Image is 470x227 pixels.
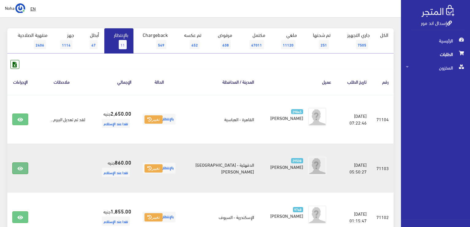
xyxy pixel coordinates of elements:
span: الطلبات [406,47,465,61]
span: 638 [221,40,231,49]
span: نقدا عند الإستلام [102,119,130,128]
span: بالإنتظار [143,114,175,125]
td: لقد تم تعديل البيرم... [33,95,90,144]
img: avatar.png [308,108,326,126]
td: 71104 [372,95,394,144]
strong: 1,855.00 [110,207,131,215]
strong: 860.00 [115,158,131,166]
td: جنيه [90,95,136,144]
span: 47011 [249,40,264,49]
span: نقدا عند الإستلام [102,217,130,226]
span: 1114 [60,40,72,49]
span: 2406 [34,40,46,49]
td: جنيه [90,144,136,193]
a: جهز1114 [53,28,79,54]
td: [DATE] 05:50:27 [336,144,372,193]
span: 29845 [291,109,303,114]
a: المخزون [401,61,470,74]
a: الرئيسية [401,34,470,47]
button: تغيير [144,213,163,222]
a: Chargeback549 [133,28,173,54]
span: [PERSON_NAME] [270,113,303,122]
span: 11 [119,40,127,49]
span: نقدا عند الإستلام [102,168,130,177]
span: بالإنتظار [143,212,175,222]
button: تغيير [144,164,163,173]
button: تغيير [144,115,163,124]
span: [PERSON_NAME] [270,211,303,220]
img: avatar.png [308,205,326,224]
a: جاري التجهيز7505 [336,28,375,54]
a: تم شحنها251 [302,28,336,54]
span: [PERSON_NAME] [270,162,303,171]
td: القاهرة - العباسية [182,95,259,144]
strong: 2,650.00 [110,109,131,117]
a: الطلبات [401,47,470,61]
a: مرفوض638 [206,28,237,54]
th: اﻹجمالي [90,69,136,94]
a: إسدال اند مور [421,18,452,27]
a: تم عكسه452 [173,28,206,54]
span: Noha [5,4,14,12]
span: 7505 [356,40,368,49]
u: EN [30,5,36,12]
span: 47 [90,40,98,49]
th: تاريخ الطلب [336,69,372,94]
td: 71103 [372,144,394,193]
span: 29508 [291,158,303,163]
span: 452 [190,40,200,49]
th: الإجراءات [7,69,33,94]
a: الكل [375,28,394,41]
th: الحالة [136,69,182,94]
th: عميل [259,69,336,94]
a: EN [28,3,38,14]
th: رقم [372,69,394,94]
span: المخزون [406,61,465,74]
img: ... [15,3,25,13]
td: [DATE] 07:22:46 [336,95,372,144]
span: بالإنتظار [143,163,175,173]
a: 29508 [PERSON_NAME] [269,157,303,170]
a: ملغي11120 [271,28,302,54]
a: 9768 [PERSON_NAME] [269,205,303,219]
a: أبطل47 [79,28,104,54]
span: 11120 [281,40,295,49]
span: الرئيسية [406,34,465,47]
td: الدقهلية - [GEOGRAPHIC_DATA][PERSON_NAME] [182,144,259,193]
a: 29845 [PERSON_NAME] [269,108,303,121]
span: 549 [156,40,166,49]
span: 251 [319,40,329,49]
img: avatar.png [308,157,326,175]
a: بالإنتظار11 [104,28,133,54]
a: منتهية الصلاحية2406 [7,28,53,54]
a: مكتمل47011 [237,28,271,54]
a: ... Noha [5,3,25,13]
span: 9768 [293,207,303,212]
img: . [422,5,454,17]
th: المدينة / المحافظة [182,69,259,94]
th: ملاحظات [33,69,90,94]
